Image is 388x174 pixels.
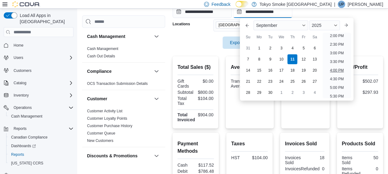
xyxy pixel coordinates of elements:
div: $786.48 [197,169,214,174]
a: [US_STATE] CCRS [9,159,46,167]
div: day-15 [254,65,264,75]
div: day-8 [254,54,264,64]
div: day-30 [265,88,275,97]
li: 5:30 PM [328,93,346,100]
div: day-16 [265,65,275,75]
button: Customers [1,66,76,75]
h3: Cash Management [87,33,125,39]
span: Users [11,54,73,61]
img: Cova [12,1,40,7]
h3: Compliance [87,68,111,74]
span: Customers [11,66,73,74]
div: day-6 [310,43,319,53]
div: $297.93 [361,90,378,95]
span: Operations [11,104,73,111]
span: Reports [11,125,73,132]
div: day-28 [243,88,253,97]
h2: Payment Methods [177,140,214,155]
span: Customer Loyalty Points [87,116,127,121]
span: Users [14,55,23,60]
a: Home [11,42,26,49]
button: Reports [11,125,29,132]
span: [US_STATE] CCRS [11,161,43,166]
a: Customer Purchase History [87,124,132,128]
span: Customer Activity List [87,109,123,114]
div: Su [243,32,253,42]
span: Dashboards [9,142,73,150]
li: 3:00 PM [328,49,346,57]
button: Catalog [11,79,29,87]
div: $104.00 [251,155,268,160]
button: Customer [87,96,152,102]
div: Tu [265,32,275,42]
button: Operations [11,104,34,111]
button: Discounts & Promotions [87,153,152,159]
span: Home [11,41,73,49]
button: Next month [341,20,351,30]
span: Catalog [14,81,26,85]
button: Reports [1,124,76,133]
div: 50 [361,155,378,160]
a: OCS Transaction Submission Details [87,81,148,86]
a: Customer Loyalty Points [87,116,127,121]
div: Button. Open the year selector. 2025 is currently selected. [309,20,340,30]
button: Canadian Compliance [6,133,76,142]
span: Dashboards [11,143,36,148]
div: $800.00 [197,90,213,95]
button: Inventory [11,92,31,99]
span: Catalog [11,79,73,87]
div: day-10 [276,54,286,64]
div: day-25 [287,77,297,86]
a: Cash Out Details [87,54,115,58]
div: day-1 [276,88,286,97]
div: day-14 [243,65,253,75]
div: day-4 [287,43,297,53]
span: Customer Purchase History [87,123,132,128]
button: Compliance [87,68,152,74]
p: | [334,1,335,8]
div: Invoices Sold [285,155,303,165]
span: Cash Out Details [87,54,115,59]
div: Sa [310,32,319,42]
span: Reports [11,152,24,157]
span: Operations [14,105,32,110]
a: Dashboards [6,142,76,150]
div: day-4 [310,88,319,97]
div: day-29 [254,88,264,97]
span: Load All Apps in [GEOGRAPHIC_DATA] [17,12,73,25]
div: HST [231,155,248,160]
div: day-1 [254,43,264,53]
li: 2:30 PM [328,41,346,48]
button: Cash Management [153,33,160,40]
button: Catalog [1,79,76,87]
div: 0 [363,166,378,171]
div: Gift Cards [177,79,194,89]
div: day-17 [276,65,286,75]
div: Compliance [82,80,165,90]
button: Users [11,54,26,61]
span: Cash Management [87,46,118,51]
p: [PERSON_NAME] [348,1,383,8]
div: Subtotal [177,90,194,95]
strong: Total Invoiced [177,112,195,122]
button: Cash Management [87,33,152,39]
a: Customers [11,67,34,74]
div: day-9 [265,54,275,64]
span: Canadian Compliance [9,134,73,141]
li: 3:30 PM [328,58,346,65]
div: Unike Patel [338,1,345,8]
span: New Customers [87,138,113,143]
h2: Products Sold [342,140,378,147]
h2: Cost/Profit [342,64,378,71]
h3: Customer [87,96,107,102]
div: day-7 [243,54,253,64]
div: day-19 [298,65,308,75]
button: Discounts & Promotions [153,152,160,159]
div: $904.00 [198,112,214,117]
div: Debit [177,169,194,174]
span: [GEOGRAPHIC_DATA] [219,22,257,28]
li: 4:30 PM [328,75,346,83]
button: Users [1,53,76,62]
span: Inventory [14,93,29,98]
div: Total Tax [177,96,194,106]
